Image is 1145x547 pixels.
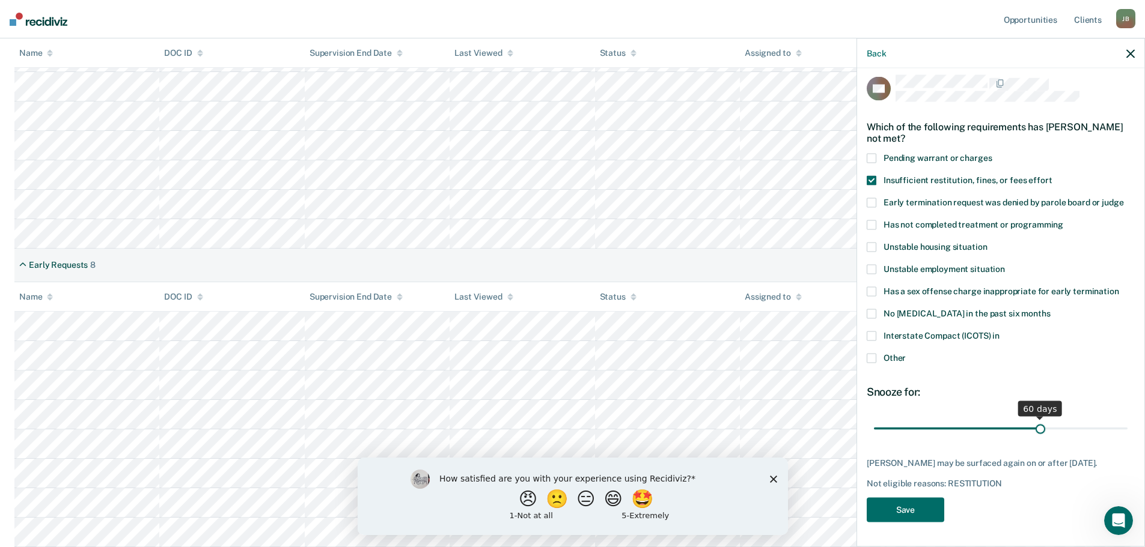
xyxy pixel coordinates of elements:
[19,48,53,58] div: Name
[600,292,637,302] div: Status
[884,198,1123,207] span: Early termination request was denied by parole board or judge
[164,292,203,302] div: DOC ID
[454,48,513,58] div: Last Viewed
[358,458,788,535] iframe: Survey by Kim from Recidiviz
[19,292,53,302] div: Name
[1018,401,1062,417] div: 60 days
[29,260,88,270] div: Early Requests
[867,385,1135,399] div: Snooze for:
[884,220,1063,229] span: Has not completed treatment or programming
[884,331,1000,340] span: Interstate Compact (ICOTS) in
[164,48,203,58] div: DOC ID
[884,153,992,163] span: Pending warrant or charges
[1116,9,1135,28] div: J B
[867,48,886,58] button: Back
[884,175,1052,185] span: Insufficient restitution, fines, or fees effort
[90,260,96,270] div: 8
[454,292,513,302] div: Last Viewed
[867,478,1135,488] div: Not eligible reasons: RESTITUTION
[310,292,403,302] div: Supervision End Date
[884,309,1050,318] span: No [MEDICAL_DATA] in the past six months
[867,458,1135,468] div: [PERSON_NAME] may be surfaced again on or after [DATE].
[745,48,801,58] div: Assigned to
[600,48,637,58] div: Status
[884,264,1005,274] span: Unstable employment situation
[310,48,403,58] div: Supervision End Date
[867,498,944,522] button: Save
[10,13,67,26] img: Recidiviz
[884,286,1119,296] span: Has a sex offense charge inappropriate for early termination
[884,353,906,363] span: Other
[745,292,801,302] div: Assigned to
[867,112,1135,154] div: Which of the following requirements has [PERSON_NAME] not met?
[884,242,987,252] span: Unstable housing situation
[1104,506,1133,535] iframe: Intercom live chat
